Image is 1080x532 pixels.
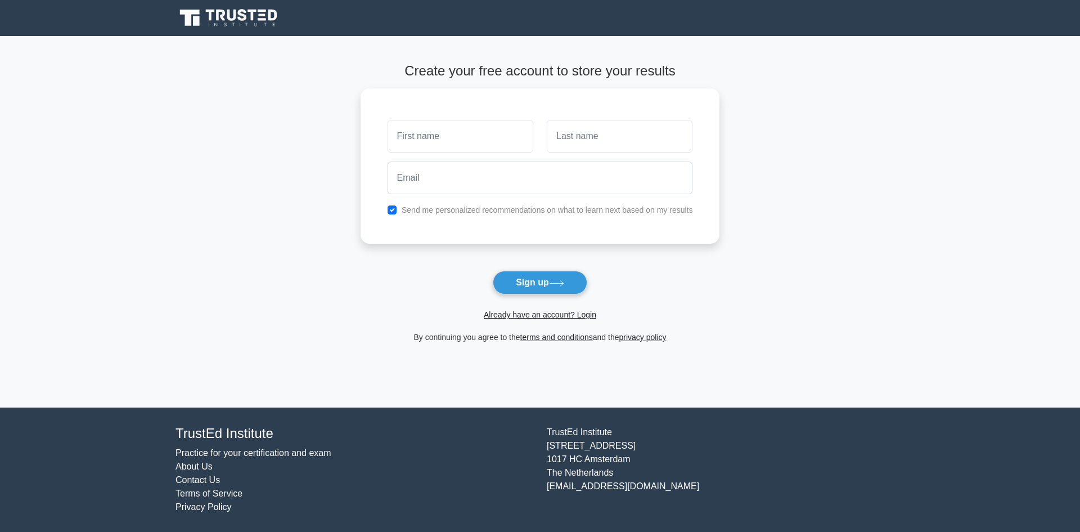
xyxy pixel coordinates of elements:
input: First name [388,120,533,153]
button: Sign up [493,271,587,294]
div: By continuing you agree to the and the [354,330,727,344]
a: Terms of Service [175,489,242,498]
div: TrustEd Institute [STREET_ADDRESS] 1017 HC Amsterdam The Netherlands [EMAIL_ADDRESS][DOMAIN_NAME] [540,426,911,514]
a: terms and conditions [520,333,593,342]
a: Practice for your certification and exam [175,448,331,458]
a: privacy policy [619,333,667,342]
label: Send me personalized recommendations on what to learn next based on my results [402,205,693,214]
a: Contact Us [175,475,220,485]
input: Email [388,162,693,194]
input: Last name [547,120,692,153]
a: Already have an account? Login [484,310,596,319]
a: Privacy Policy [175,502,232,512]
a: About Us [175,462,213,471]
h4: Create your free account to store your results [361,63,720,79]
h4: TrustEd Institute [175,426,533,442]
